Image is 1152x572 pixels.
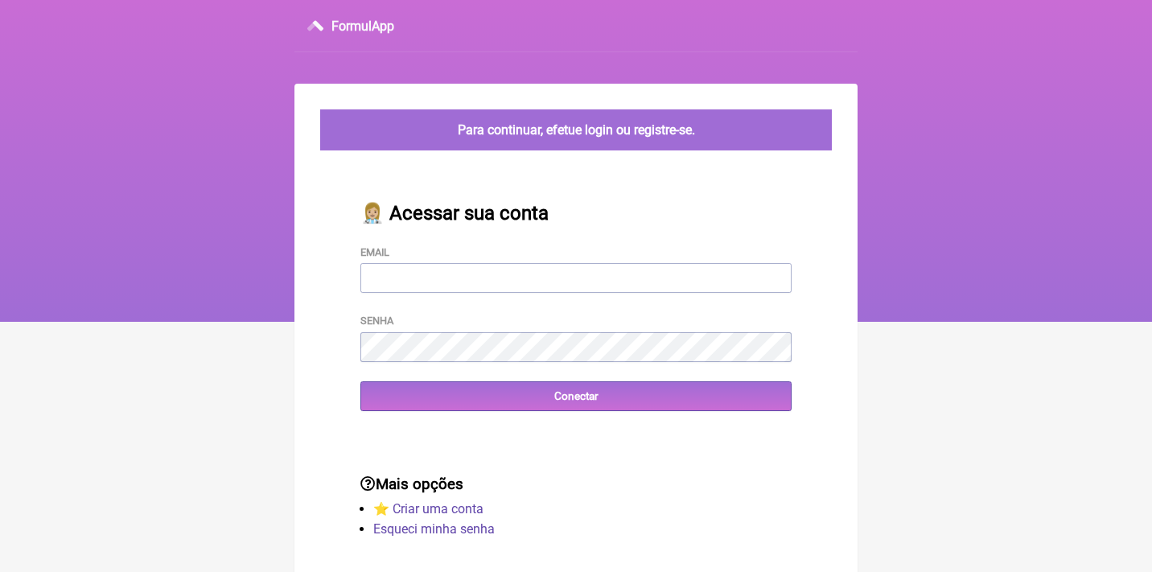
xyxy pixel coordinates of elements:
[331,19,394,34] h3: FormulApp
[320,109,832,150] div: Para continuar, efetue login ou registre-se.
[360,246,389,258] label: Email
[360,475,792,493] h3: Mais opções
[360,381,792,411] input: Conectar
[373,521,495,537] a: Esqueci minha senha
[360,202,792,224] h2: 👩🏼‍⚕️ Acessar sua conta
[360,315,393,327] label: Senha
[373,501,483,516] a: ⭐️ Criar uma conta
